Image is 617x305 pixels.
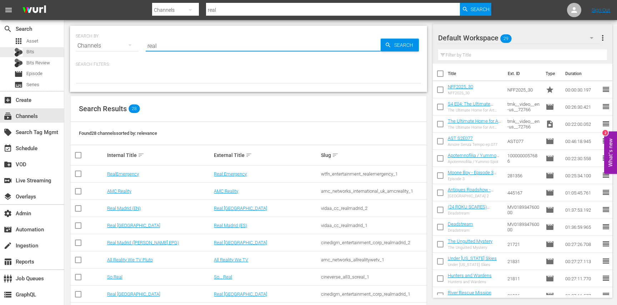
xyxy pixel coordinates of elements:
[448,91,473,95] div: NFF2025_30
[214,257,248,262] a: All Reality We TV
[546,240,554,249] span: Episode
[602,137,610,145] span: reorder
[562,201,602,218] td: 01:37:53.192
[505,167,542,184] td: 281356
[448,238,492,244] a: The Ungutted Mystery
[107,188,131,194] a: AMC Reality
[505,150,542,167] td: 1000000057686
[107,257,153,262] a: All Reality We TV Pluto
[4,290,12,299] span: GraphQL
[26,38,38,45] span: Asset
[4,176,12,185] span: Live Streaming
[26,48,34,55] span: Bits
[448,256,497,261] a: Under [US_STATE] Skies
[76,62,421,68] p: Search Filters:
[4,192,12,201] span: Overlays
[214,206,267,211] a: Real [GEOGRAPHIC_DATA]
[505,184,542,201] td: 445167
[448,204,490,215] a: (24 ROKU SCARES) Deadstream
[14,80,23,89] span: Series
[321,223,426,228] div: vidaa_cc_realmadrid_1
[14,70,23,78] span: Episode
[332,152,338,158] span: sort
[214,240,267,245] a: Real [GEOGRAPHIC_DATA]
[107,151,212,159] div: Internal Title
[562,236,602,253] td: 00:27:26.708
[448,153,499,163] a: Apotemnofilia / Yummo Spot
[4,225,12,234] span: Automation
[448,170,496,181] a: Moone Boy - Episode 3 (S1E3)
[214,223,247,228] a: Real Madrid (ES)
[602,222,610,231] span: reorder
[79,131,157,136] span: Found 28 channels sorted by: relevance
[14,48,23,56] div: Bits
[321,151,426,159] div: Slug
[602,119,610,128] span: reorder
[214,274,232,280] a: So… Real
[562,98,602,115] td: 00:26:30.421
[17,2,51,19] img: ans4CAIJ8jUAAAAAAAAAAAAAAAAAAAAAAAAgQb4GAAAAAAAAAAAAAAAAAAAAAAAAJMjXAAAAAAAAAAAAAAAAAAAAAAAAgAT5G...
[4,160,12,169] span: VOD
[107,291,160,297] a: Real [GEOGRAPHIC_DATA]
[598,34,607,42] span: more_vert
[246,152,252,158] span: sort
[4,112,12,120] span: Channels
[546,103,554,111] span: Episode
[503,64,541,84] th: Ext. ID
[448,194,502,198] div: [GEOGRAPHIC_DATA] 2
[602,205,610,214] span: reorder
[321,240,426,245] div: cinedigm_entertainment_corp_realmadrid_2
[448,187,495,203] a: Antiques Roadshow - [GEOGRAPHIC_DATA] 2 (S47E13)
[107,171,139,177] a: RealEmergency
[321,188,426,194] div: amc_networks_international_uk_amcreality_1
[598,29,607,46] button: more_vert
[321,257,426,262] div: amc_networks_allrealitywetv_1
[448,159,502,164] div: Apotemnofilia / Yummo Spot
[321,206,426,211] div: vidaa_cc_realmadrid_2
[562,167,602,184] td: 00:25:34.100
[505,133,542,150] td: AST077
[391,39,419,51] span: Search
[562,184,602,201] td: 01:05:45.761
[505,253,542,270] td: 21831
[562,133,602,150] td: 00:46:18.945
[448,273,492,278] a: Hunters and Wardens
[448,101,493,112] a: S4 E04: The Ultimate Home for Art Lovers
[79,104,127,113] span: Search Results
[460,3,491,16] button: Search
[602,130,608,136] div: 2
[107,223,160,228] a: Real [GEOGRAPHIC_DATA]
[562,270,602,287] td: 00:27:11.770
[448,118,501,129] a: The Ultimate Home for Art Lovers
[107,274,122,280] a: So Real
[602,102,610,111] span: reorder
[4,257,12,266] span: Reports
[604,131,617,174] button: Open Feedback Widget
[505,236,542,253] td: 21721
[129,104,140,113] span: 28
[546,223,554,231] span: Episode
[500,31,512,46] span: 29
[546,171,554,180] span: Episode
[214,188,238,194] a: AMC Reality
[562,287,602,304] td: 00:27:11.577
[14,37,23,45] span: Asset
[448,290,491,295] a: River Rescue Mission
[448,221,473,227] a: Deadstream
[448,262,497,267] div: Under [US_STATE] Skies
[505,287,542,304] td: 21836
[214,291,267,297] a: Real [GEOGRAPHIC_DATA]
[107,240,179,245] a: Real Madrid ([PERSON_NAME] EPG)
[562,81,602,98] td: 00:00:30.197
[4,6,13,14] span: menu
[214,151,318,159] div: External Title
[546,274,554,283] span: Episode
[138,152,144,158] span: sort
[471,3,490,16] span: Search
[26,59,50,67] span: Bits Review
[214,171,247,177] a: Real Emergency
[562,218,602,236] td: 01:36:59.965
[448,108,502,113] div: The Ultimate Home for Art Lovers
[602,85,610,94] span: reorder
[602,188,610,197] span: reorder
